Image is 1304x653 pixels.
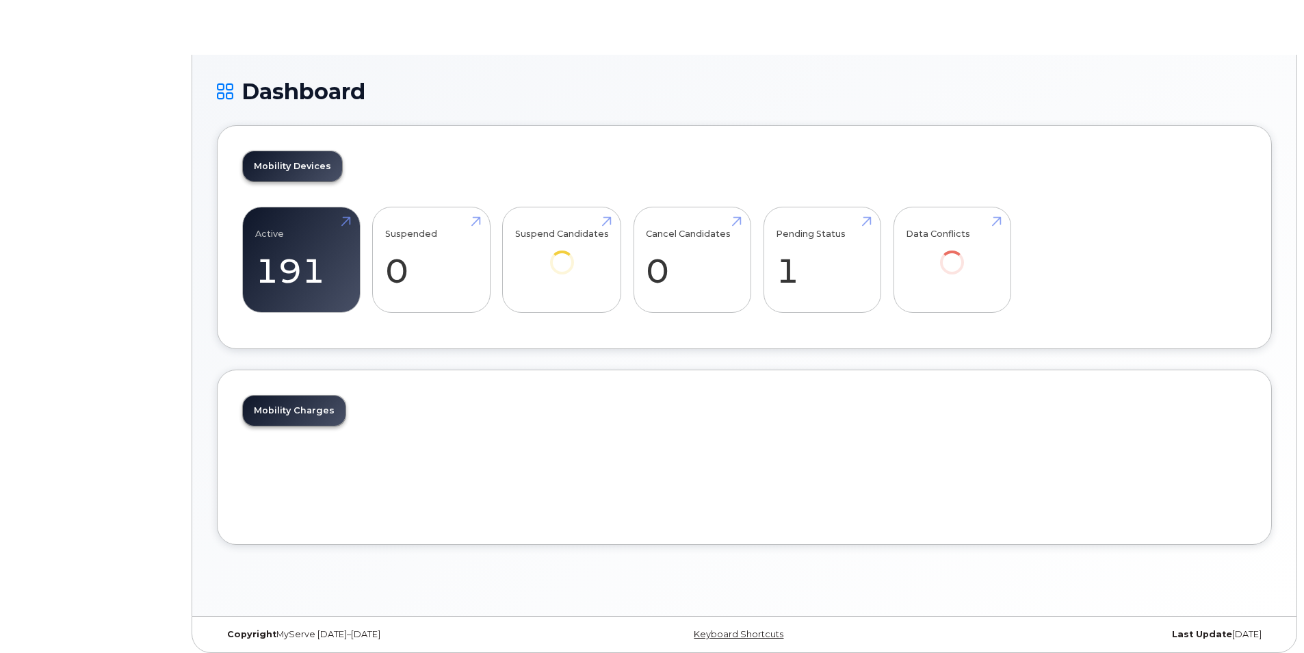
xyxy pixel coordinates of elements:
a: Keyboard Shortcuts [694,629,783,639]
a: Mobility Charges [243,396,345,426]
a: Cancel Candidates 0 [646,215,738,305]
a: Data Conflicts [906,215,998,294]
strong: Copyright [227,629,276,639]
a: Suspended 0 [385,215,478,305]
div: MyServe [DATE]–[DATE] [217,629,569,640]
strong: Last Update [1172,629,1232,639]
a: Active 191 [255,215,348,305]
a: Pending Status 1 [776,215,868,305]
a: Mobility Devices [243,151,342,181]
h1: Dashboard [217,79,1272,103]
a: Suspend Candidates [515,215,609,294]
div: [DATE] [920,629,1272,640]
